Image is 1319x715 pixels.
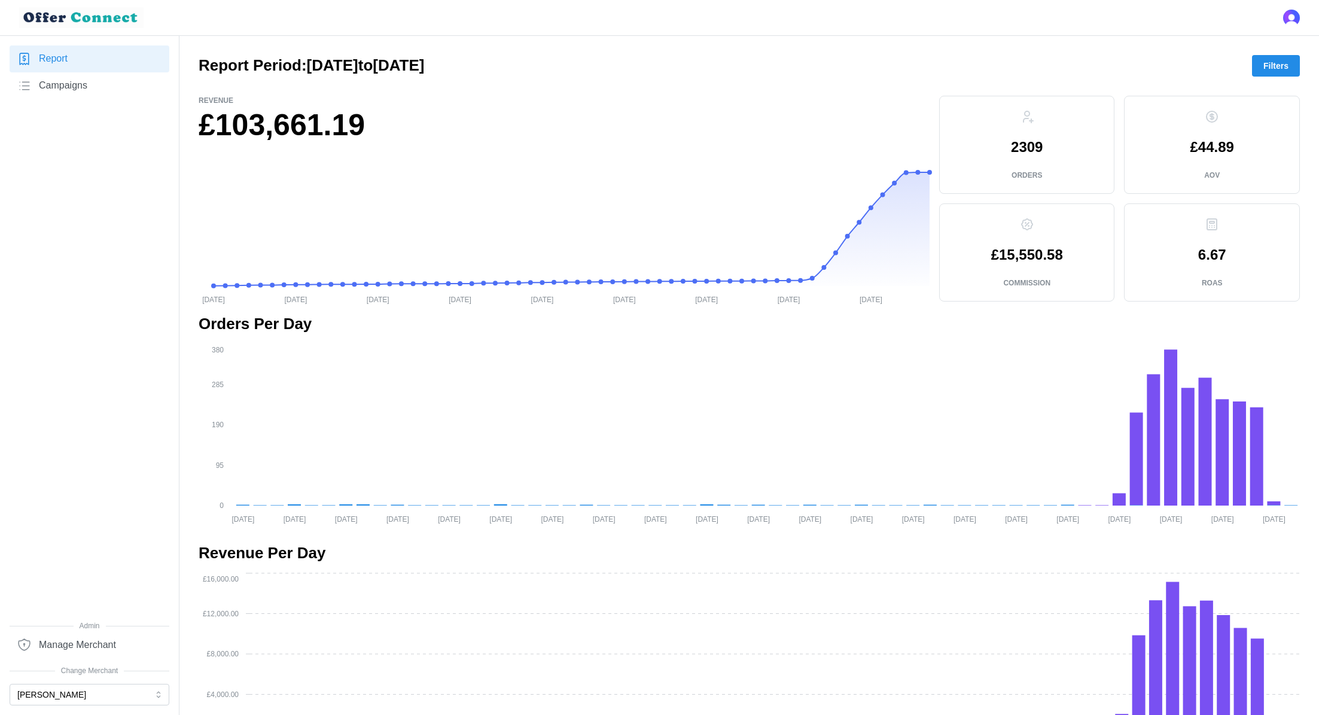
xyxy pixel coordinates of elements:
h2: Orders Per Day [199,314,1300,334]
tspan: [DATE] [696,515,718,523]
tspan: [DATE] [438,515,461,523]
p: AOV [1204,171,1220,181]
img: 's logo [1283,10,1300,26]
tspan: 380 [212,345,224,354]
tspan: [DATE] [1211,515,1234,523]
tspan: 190 [212,421,224,429]
tspan: [DATE] [284,515,306,523]
span: Change Merchant [10,665,169,677]
tspan: £12,000.00 [203,610,239,618]
tspan: £16,000.00 [203,575,239,583]
tspan: [DATE] [1005,515,1028,523]
tspan: [DATE] [202,295,225,303]
tspan: [DATE] [386,515,409,523]
tspan: £8,000.00 [207,650,239,658]
tspan: [DATE] [851,515,873,523]
h2: Revenue Per Day [199,543,1300,564]
span: Admin [10,620,169,632]
a: Manage Merchant [10,631,169,658]
tspan: 95 [216,461,224,470]
p: Commission [1003,278,1050,288]
button: Open user button [1283,10,1300,26]
tspan: [DATE] [284,295,307,303]
tspan: [DATE] [695,295,718,303]
tspan: [DATE] [541,515,564,523]
tspan: 0 [220,501,224,510]
span: Manage Merchant [39,638,116,653]
tspan: [DATE] [799,515,821,523]
tspan: [DATE] [593,515,616,523]
tspan: [DATE] [747,515,770,523]
p: £44.89 [1190,140,1234,154]
a: Report [10,45,169,72]
tspan: [DATE] [954,515,976,523]
tspan: [DATE] [489,515,512,523]
tspan: [DATE] [531,295,554,303]
tspan: [DATE] [231,515,254,523]
tspan: [DATE] [1263,515,1286,523]
p: £15,550.58 [991,248,1063,262]
tspan: [DATE] [902,515,925,523]
p: 2309 [1011,140,1043,154]
a: Campaigns [10,72,169,99]
tspan: [DATE] [1108,515,1131,523]
span: Campaigns [39,78,87,93]
tspan: [DATE] [644,515,667,523]
tspan: £4,000.00 [207,690,239,699]
tspan: [DATE] [1160,515,1183,523]
p: Orders [1012,171,1042,181]
h1: £103,661.19 [199,106,930,145]
tspan: [DATE] [613,295,636,303]
p: Revenue [199,96,930,106]
tspan: [DATE] [335,515,358,523]
tspan: [DATE] [1056,515,1079,523]
button: [PERSON_NAME] [10,684,169,705]
span: Filters [1263,56,1288,76]
h2: Report Period: [DATE] to [DATE] [199,55,424,76]
tspan: 285 [212,381,224,389]
button: Filters [1252,55,1300,77]
span: Report [39,51,68,66]
p: 6.67 [1198,248,1226,262]
tspan: [DATE] [367,295,389,303]
tspan: [DATE] [778,295,800,303]
p: ROAS [1202,278,1223,288]
tspan: [DATE] [449,295,471,303]
tspan: [DATE] [860,295,882,303]
img: loyalBe Logo [19,7,144,28]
